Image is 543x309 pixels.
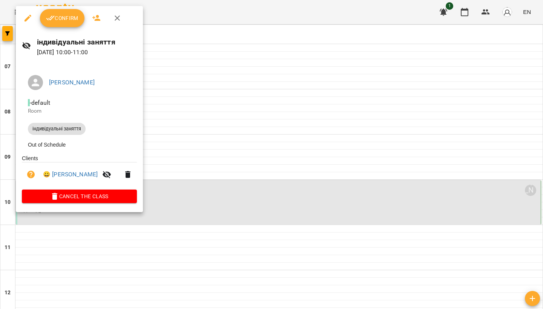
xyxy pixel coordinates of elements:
[40,9,84,27] button: Confirm
[28,192,131,201] span: Cancel the class
[37,36,137,48] h6: індивідуальні заняття
[46,14,78,23] span: Confirm
[37,48,137,57] p: [DATE] 10:00 - 11:00
[49,79,95,86] a: [PERSON_NAME]
[43,170,98,179] a: 😀 [PERSON_NAME]
[28,107,131,115] p: Room
[22,165,40,184] button: Unpaid. Bill the attendance?
[22,154,137,190] ul: Clients
[22,190,137,203] button: Cancel the class
[22,138,137,151] li: Out of Schedule
[28,125,86,132] span: індивідуальні заняття
[28,99,52,106] span: - default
